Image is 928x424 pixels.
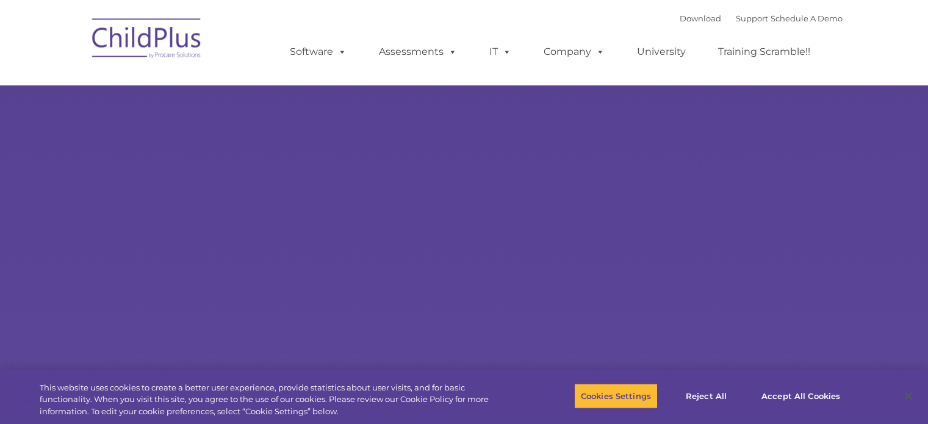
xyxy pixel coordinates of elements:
button: Reject All [668,383,744,409]
button: Accept All Cookies [755,383,847,409]
a: University [625,40,698,64]
a: Training Scramble!! [706,40,822,64]
a: Support [736,13,768,23]
img: ChildPlus by Procare Solutions [86,10,208,71]
a: IT [477,40,523,64]
a: Assessments [367,40,469,64]
button: Close [895,383,922,409]
button: Cookies Settings [574,383,658,409]
font: | [680,13,843,23]
a: Schedule A Demo [771,13,843,23]
a: Software [278,40,359,64]
a: Download [680,13,721,23]
div: This website uses cookies to create a better user experience, provide statistics about user visit... [40,382,511,418]
a: Company [531,40,617,64]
